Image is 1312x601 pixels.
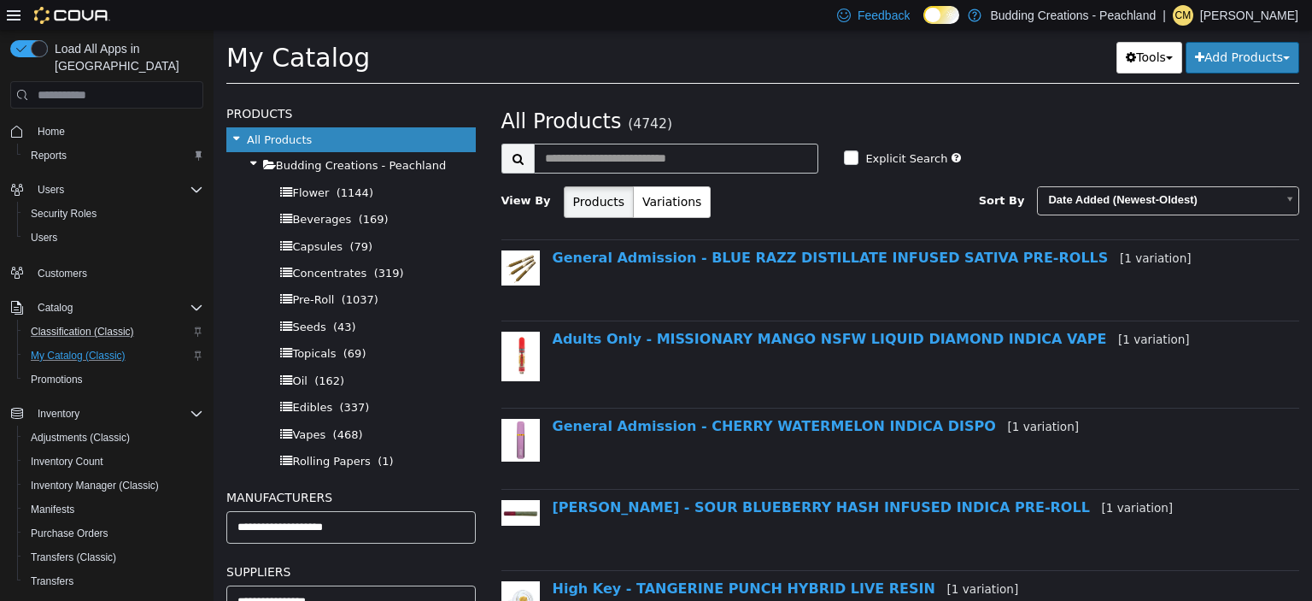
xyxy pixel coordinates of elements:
span: Reports [31,149,67,162]
span: Edibles [79,371,119,384]
p: [PERSON_NAME] [1200,5,1298,26]
span: Manifests [24,499,203,520]
span: Flower [79,156,115,169]
span: (169) [145,183,175,196]
label: Explicit Search [647,121,734,138]
button: Inventory Count [17,450,210,474]
span: CM [1175,5,1192,26]
a: Adults Only - MISSIONARY MANGO NSFW LIQUID DIAMOND INDICA VAPE[1 variation] [339,301,976,317]
span: Inventory Manager (Classic) [24,475,203,496]
span: Adjustments (Classic) [31,431,130,445]
small: [1 variation] [794,390,865,404]
span: Promotions [31,373,83,386]
span: All Products [288,80,408,103]
a: General Admission - BLUE RAZZ DISTILLATE INFUSED SATIVA PRE-ROLLS[1 variation] [339,220,978,236]
span: Security Roles [31,207,97,221]
button: Manifests [17,498,210,521]
span: Dark Mode [923,24,924,25]
a: Transfers (Classic) [24,547,123,568]
span: Classification (Classic) [24,321,203,342]
h5: Manufacturers [13,457,262,478]
span: (337) [126,371,155,384]
button: Variations [419,156,497,188]
span: Feedback [858,7,910,24]
button: Adjustments (Classic) [17,426,210,450]
button: Purchase Orders [17,521,210,545]
span: (69) [130,317,153,330]
a: Customers [31,263,94,284]
button: Catalog [3,296,210,320]
button: Security Roles [17,202,210,226]
span: Manifests [31,503,74,516]
small: [1 variation] [905,303,976,316]
span: Load All Apps in [GEOGRAPHIC_DATA] [48,40,203,74]
img: 150 [288,302,326,351]
small: (4742) [414,86,459,102]
a: Date Added (Newest-Oldest) [823,156,1086,186]
span: Sort By [765,164,811,177]
a: Reports [24,145,73,166]
span: (43) [120,291,143,303]
a: Purchase Orders [24,523,115,544]
span: My Catalog [13,13,156,43]
p: | [1163,5,1166,26]
a: My Catalog (Classic) [24,345,132,366]
span: Inventory Count [31,455,103,468]
span: Beverages [79,183,138,196]
span: Customers [38,267,87,280]
button: Catalog [31,298,79,318]
button: Users [3,178,210,202]
button: Inventory Manager (Classic) [17,474,210,498]
span: (468) [120,398,149,411]
img: 150 [288,389,326,432]
span: Oil [79,345,93,357]
a: Classification (Classic) [24,321,141,342]
span: My Catalog (Classic) [31,349,126,362]
button: Add Products [972,12,1086,44]
span: (1037) [128,263,165,276]
span: Pre-Roll [79,263,120,276]
span: Budding Creations - Peachland [62,129,232,142]
a: Security Roles [24,203,103,224]
small: [1 variation] [734,552,805,566]
span: All Products [33,103,98,116]
a: Home [31,121,72,142]
span: View By [288,164,337,177]
span: Security Roles [24,203,203,224]
a: Transfers [24,571,80,592]
span: (1144) [123,156,160,169]
span: Inventory Manager (Classic) [31,479,159,492]
button: Customers [3,260,210,285]
a: Inventory Manager (Classic) [24,475,166,496]
a: Inventory Count [24,451,110,472]
button: Reports [17,144,210,168]
a: Adjustments (Classic) [24,427,137,448]
span: (1) [164,425,179,438]
span: Transfers (Classic) [31,551,116,564]
span: (319) [161,237,190,250]
span: (162) [101,345,131,357]
span: Purchase Orders [24,523,203,544]
span: (79) [136,210,159,223]
span: Inventory Count [24,451,203,472]
span: Adjustments (Classic) [24,427,203,448]
button: My Catalog (Classic) [17,344,210,368]
span: Promotions [24,369,203,390]
h5: Products [13,74,262,94]
img: 150 [288,221,326,256]
span: Transfers (Classic) [24,547,203,568]
a: [PERSON_NAME] - SOUR BLUEBERRY HASH INFUSED INDICA PRE-ROLL[1 variation] [339,469,960,486]
span: Customers [31,262,203,283]
span: Capsules [79,210,129,223]
span: Catalog [38,301,73,315]
input: Dark Mode [923,6,959,24]
span: Reports [24,145,203,166]
span: Inventory [38,407,79,421]
span: Purchase Orders [31,527,108,540]
p: Budding Creations - Peachland [990,5,1156,26]
span: Catalog [31,298,203,318]
span: Classification (Classic) [31,325,134,339]
span: Users [38,183,64,197]
span: Transfers [31,574,73,588]
button: Inventory [3,402,210,426]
